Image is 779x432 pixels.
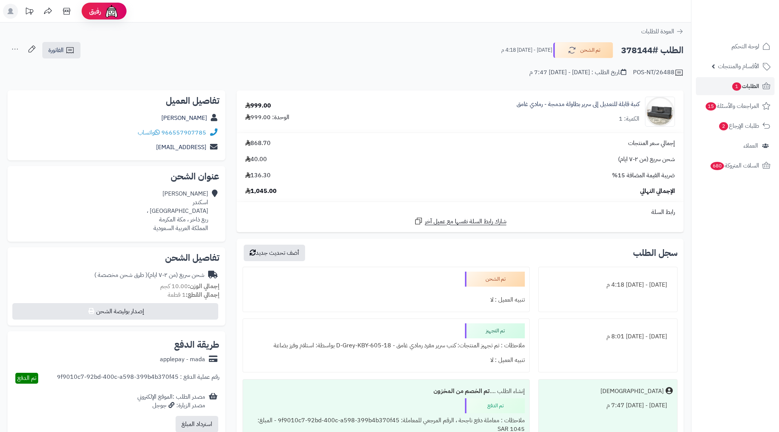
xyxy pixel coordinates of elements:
a: [PERSON_NAME] [161,114,207,123]
span: إجمالي سعر المنتجات [628,139,675,148]
small: [DATE] - [DATE] 4:18 م [501,46,552,54]
span: الطلبات [731,81,759,91]
h2: تفاصيل الشحن [13,253,219,262]
span: لوحة التحكم [731,41,759,52]
strong: إجمالي القطع: [186,290,219,299]
img: logo-2.png [728,6,772,22]
a: لوحة التحكم [696,37,775,55]
a: العودة للطلبات [641,27,684,36]
div: مصدر الطلب :الموقع الإلكتروني [137,393,205,410]
div: رقم عملية الدفع : 9f9010c7-92bd-400c-a598-399b4b370f45 [57,373,219,384]
img: 1747747468-1-90x90.jpg [645,97,675,127]
div: [DEMOGRAPHIC_DATA] [600,387,664,396]
span: شحن سريع (من ٢-٧ ايام) [618,155,675,164]
a: تحديثات المنصة [20,4,39,21]
h3: سجل الطلب [633,248,678,257]
span: 2 [719,122,728,131]
span: السلات المتروكة [710,160,759,171]
span: الإجمالي النهائي [640,187,675,196]
span: ( طرق شحن مخصصة ) [94,271,147,280]
span: 15 [705,102,717,111]
button: أضف تحديث جديد [244,245,305,261]
span: الأقسام والمنتجات [718,61,759,72]
div: تم التجهيز [465,323,525,338]
span: المراجعات والأسئلة [705,101,759,111]
span: 40.00 [245,155,267,164]
h2: عنوان الشحن [13,172,219,181]
span: رفيق [89,7,101,16]
a: المراجعات والأسئلة15 [696,97,775,115]
div: تاريخ الطلب : [DATE] - [DATE] 7:47 م [529,68,626,77]
div: إنشاء الطلب .... [247,384,525,399]
button: إصدار بوليصة الشحن [12,303,218,320]
a: السلات المتروكة680 [696,157,775,175]
div: الكمية: 1 [619,115,639,123]
div: [PERSON_NAME] اسكندر [GEOGRAPHIC_DATA] ، ربع ذاخر ، مكة المكرمة المملكة العربية السعودية [147,190,208,232]
span: طلبات الإرجاع [718,121,759,131]
a: شارك رابط السلة نفسها مع عميل آخر [414,217,506,226]
div: POS-NT/26488 [633,68,684,77]
span: 1 [732,82,742,91]
h2: تفاصيل العميل [13,96,219,105]
strong: إجمالي الوزن: [188,282,219,291]
div: applepay - mada [160,355,205,364]
a: الطلبات1 [696,77,775,95]
span: شارك رابط السلة نفسها مع عميل آخر [425,217,506,226]
div: تم الشحن [465,272,525,287]
span: 868.70 [245,139,271,148]
div: [DATE] - [DATE] 8:01 م [543,329,673,344]
small: 1 قطعة [168,290,219,299]
span: العودة للطلبات [641,27,674,36]
div: ملاحظات : تم تجهيز المنتجات: كنب سرير مفرد رمادي غامق - D-Grey-KBY-605-18 بواسطة: استلام وفرز بضاعة [247,338,525,353]
h2: الطلب #378144 [621,43,684,58]
a: 966557907785 [161,128,206,137]
b: تم الخصم من المخزون [433,387,490,396]
a: واتساب [138,128,160,137]
div: شحن سريع (من ٢-٧ ايام) [94,271,204,280]
div: تنبيه العميل : لا [247,353,525,368]
div: تنبيه العميل : لا [247,293,525,307]
div: رابط السلة [240,208,681,217]
div: مصدر الزيارة: جوجل [137,401,205,410]
a: طلبات الإرجاع2 [696,117,775,135]
a: كنبة قابلة للتعديل إلى سرير بطاولة مدمجة - رمادي غامق [517,100,639,109]
div: الوحدة: 999.00 [245,113,289,122]
span: 680 [710,161,725,170]
a: [EMAIL_ADDRESS] [156,143,206,152]
div: [DATE] - [DATE] 7:47 م [543,398,673,413]
div: [DATE] - [DATE] 4:18 م [543,278,673,292]
a: العملاء [696,137,775,155]
button: تم الشحن [553,42,613,58]
h2: طريقة الدفع [174,340,219,349]
a: الفاتورة [42,42,80,58]
span: ضريبة القيمة المضافة 15% [612,171,675,180]
small: 10.00 كجم [160,282,219,291]
span: العملاء [743,141,758,151]
div: تم الدفع [465,398,525,413]
div: 999.00 [245,102,271,110]
img: ai-face.png [104,4,119,19]
span: الفاتورة [48,46,64,55]
span: 1,045.00 [245,187,277,196]
span: 136.30 [245,171,271,180]
span: تم الدفع [17,374,36,383]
